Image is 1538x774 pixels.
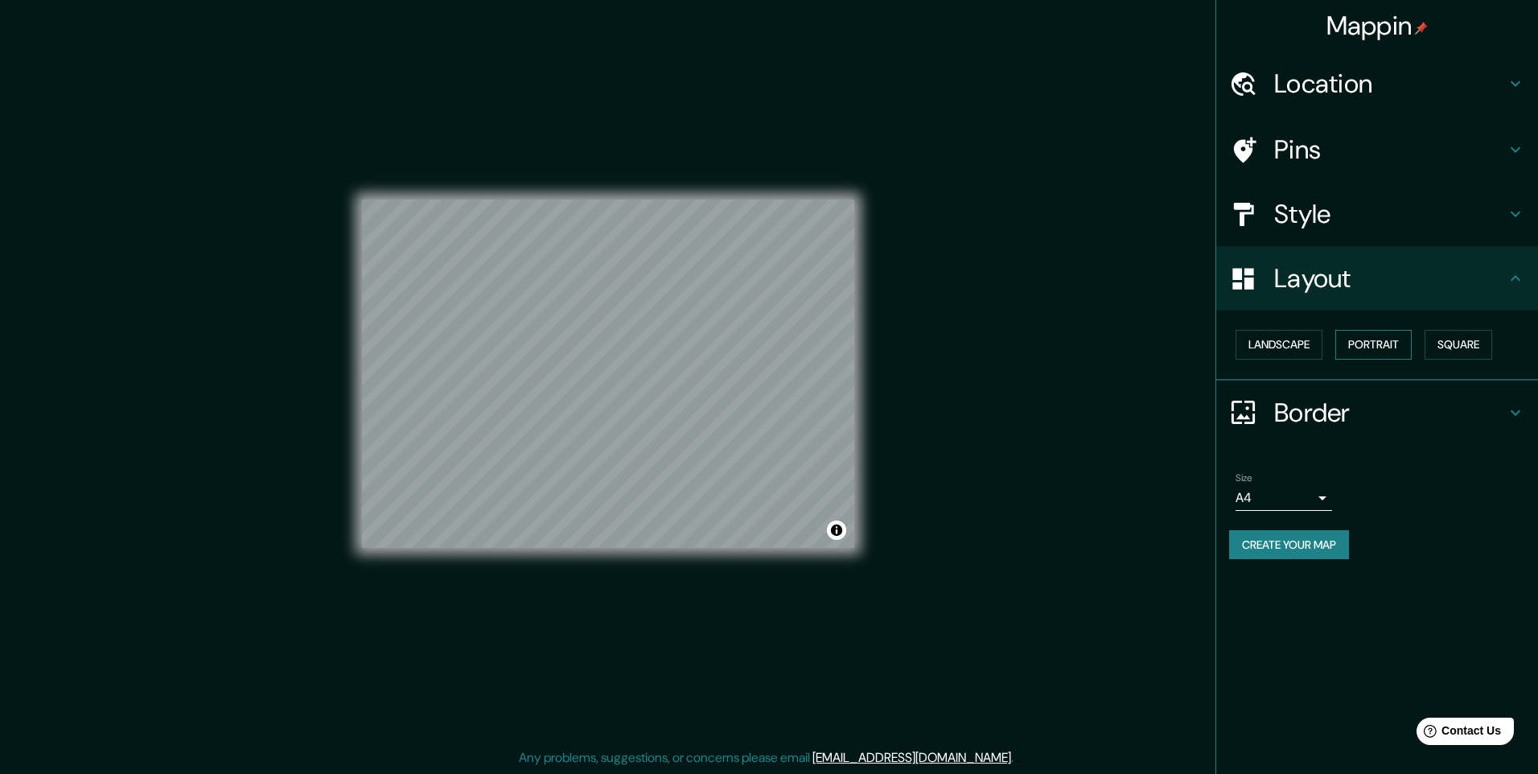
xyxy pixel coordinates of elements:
[1216,381,1538,445] div: Border
[1274,397,1506,429] h4: Border
[1216,117,1538,182] div: Pins
[1229,530,1349,560] button: Create your map
[1395,711,1520,756] iframe: Help widget launcher
[1216,182,1538,246] div: Style
[1274,262,1506,294] h4: Layout
[1016,748,1019,768] div: .
[1216,246,1538,311] div: Layout
[1425,330,1492,360] button: Square
[1274,68,1506,100] h4: Location
[1326,10,1429,42] h4: Mappin
[1236,485,1332,511] div: A4
[362,200,854,548] canvas: Map
[1274,134,1506,166] h4: Pins
[1415,22,1428,35] img: pin-icon.png
[1335,330,1412,360] button: Portrait
[519,748,1014,768] p: Any problems, suggestions, or concerns please email .
[1236,330,1322,360] button: Landscape
[812,749,1011,766] a: [EMAIL_ADDRESS][DOMAIN_NAME]
[1274,198,1506,230] h4: Style
[1216,51,1538,116] div: Location
[1014,748,1016,768] div: .
[827,521,846,540] button: Toggle attribution
[1236,471,1252,484] label: Size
